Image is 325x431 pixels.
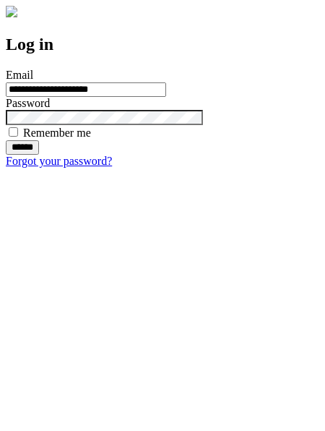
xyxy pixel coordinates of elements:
label: Remember me [23,127,91,139]
a: Forgot your password? [6,155,112,167]
label: Email [6,69,33,81]
label: Password [6,97,50,109]
img: logo-4e3dc11c47720685a147b03b5a06dd966a58ff35d612b21f08c02c0306f2b779.png [6,6,17,17]
h2: Log in [6,35,319,54]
